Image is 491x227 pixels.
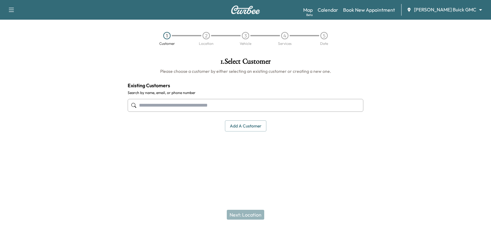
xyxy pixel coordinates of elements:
[128,82,363,89] h4: Existing Customers
[203,32,210,39] div: 2
[128,90,363,95] label: Search by name, email, or phone number
[128,68,363,74] h6: Please choose a customer by either selecting an existing customer or creating a new one.
[281,32,288,39] div: 4
[303,6,313,14] a: MapBeta
[159,42,175,45] div: Customer
[320,32,328,39] div: 5
[231,6,260,14] img: Curbee Logo
[278,42,292,45] div: Services
[163,32,171,39] div: 1
[199,42,214,45] div: Location
[343,6,395,14] a: Book New Appointment
[414,6,476,13] span: [PERSON_NAME] Buick GMC
[242,32,249,39] div: 3
[320,42,328,45] div: Date
[128,58,363,68] h1: 1 . Select Customer
[240,42,251,45] div: Vehicle
[225,120,266,132] button: Add a customer
[318,6,338,14] a: Calendar
[306,13,313,17] div: Beta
